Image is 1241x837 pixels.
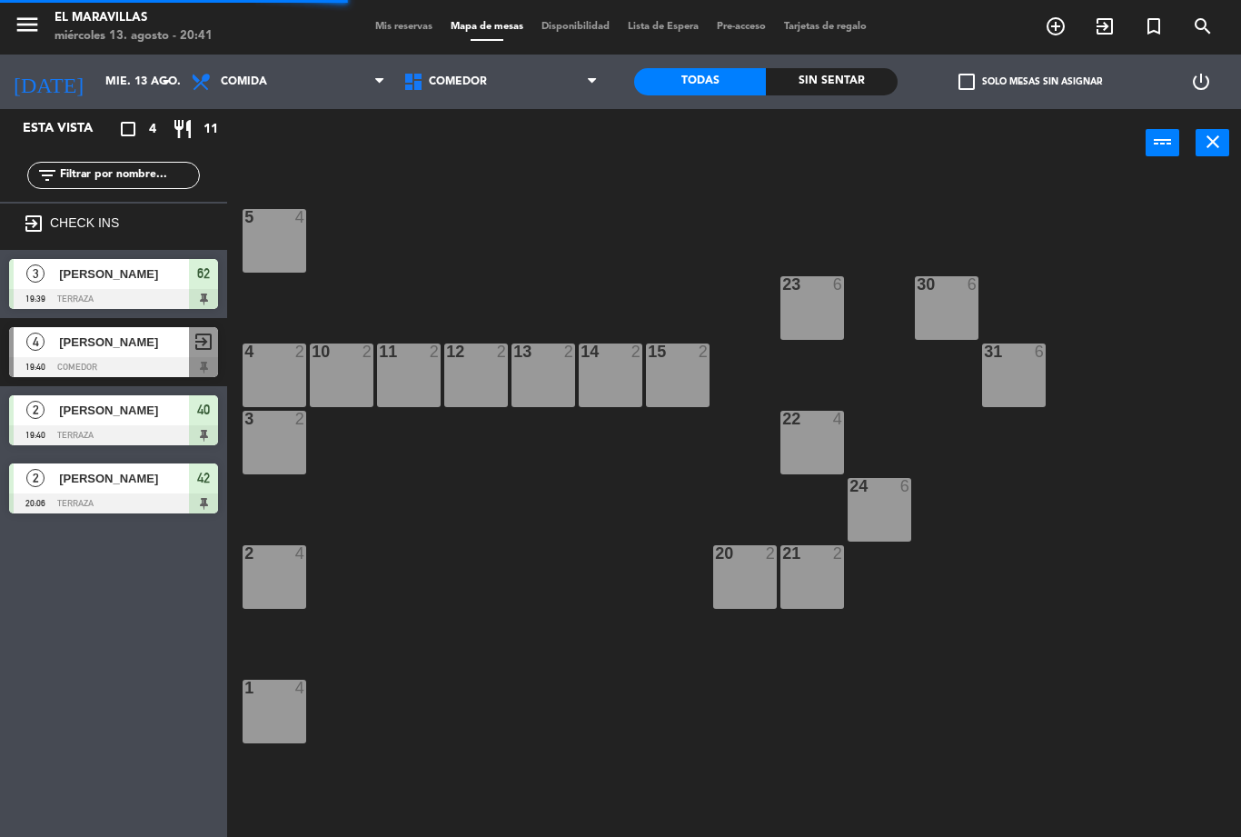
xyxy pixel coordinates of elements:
[197,263,210,284] span: 62
[648,344,649,360] div: 15
[117,118,139,140] i: crop_square
[58,165,199,185] input: Filtrar por nombre...
[221,75,267,88] span: Comida
[699,344,710,360] div: 2
[244,411,245,427] div: 3
[581,344,581,360] div: 14
[968,276,978,293] div: 6
[1202,131,1224,153] i: close
[1146,129,1179,156] button: power_input
[59,401,189,420] span: [PERSON_NAME]
[59,469,189,488] span: [PERSON_NAME]
[197,467,210,489] span: 42
[1196,129,1229,156] button: close
[362,344,373,360] div: 2
[1035,344,1046,360] div: 6
[26,333,45,351] span: 4
[244,545,245,562] div: 2
[379,344,380,360] div: 11
[26,469,45,487] span: 2
[429,75,487,88] span: Comedor
[244,680,245,696] div: 1
[55,27,213,45] div: miércoles 13. agosto - 20:41
[197,399,210,421] span: 40
[833,276,844,293] div: 6
[295,411,306,427] div: 2
[59,264,189,284] span: [PERSON_NAME]
[295,545,306,562] div: 4
[366,22,442,32] span: Mis reservas
[775,22,876,32] span: Tarjetas de regalo
[631,344,642,360] div: 2
[708,22,775,32] span: Pre-acceso
[244,344,245,360] div: 4
[9,118,131,140] div: Esta vista
[446,344,447,360] div: 12
[634,68,766,95] div: Todas
[833,545,844,562] div: 2
[497,344,508,360] div: 2
[295,209,306,225] div: 4
[766,68,898,95] div: Sin sentar
[958,74,975,90] span: check_box_outline_blank
[833,411,844,427] div: 4
[984,344,985,360] div: 31
[1045,15,1067,37] i: add_circle_outline
[442,22,532,32] span: Mapa de mesas
[14,11,41,38] i: menu
[23,213,45,234] i: exit_to_app
[782,411,783,427] div: 22
[59,333,189,352] span: [PERSON_NAME]
[1143,15,1165,37] i: turned_in_not
[50,215,119,230] label: CHECK INS
[1190,71,1212,93] i: power_settings_new
[1178,11,1227,42] span: BUSCAR
[1152,131,1174,153] i: power_input
[900,478,911,494] div: 6
[564,344,575,360] div: 2
[430,344,441,360] div: 2
[193,331,214,353] span: exit_to_app
[766,545,777,562] div: 2
[26,401,45,419] span: 2
[782,545,783,562] div: 21
[1192,15,1214,37] i: search
[782,276,783,293] div: 23
[1129,11,1178,42] span: Reserva especial
[204,119,218,140] span: 11
[55,9,213,27] div: El Maravillas
[532,22,619,32] span: Disponibilidad
[1031,11,1080,42] span: RESERVAR MESA
[155,71,177,93] i: arrow_drop_down
[958,74,1102,90] label: Solo mesas sin asignar
[1094,15,1116,37] i: exit_to_app
[26,264,45,283] span: 3
[295,344,306,360] div: 2
[244,209,245,225] div: 5
[172,118,194,140] i: restaurant
[14,11,41,45] button: menu
[513,344,514,360] div: 13
[849,478,850,494] div: 24
[295,680,306,696] div: 4
[715,545,716,562] div: 20
[149,119,156,140] span: 4
[619,22,708,32] span: Lista de Espera
[1080,11,1129,42] span: WALK IN
[36,164,58,186] i: filter_list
